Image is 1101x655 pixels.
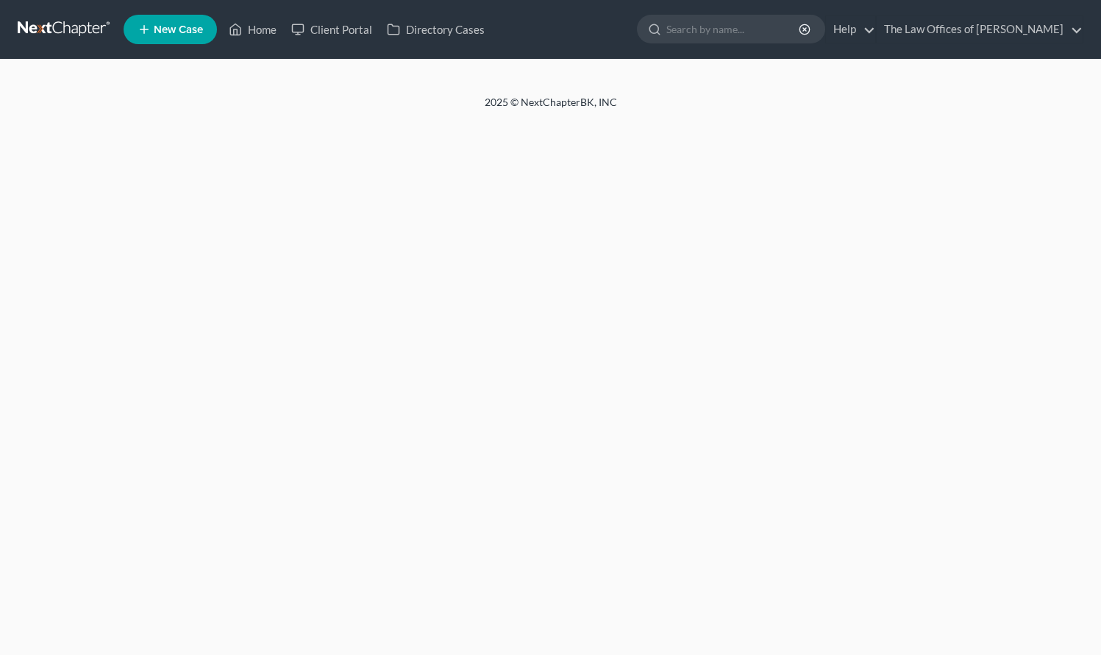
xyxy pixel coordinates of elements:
[877,16,1083,43] a: The Law Offices of [PERSON_NAME]
[221,16,284,43] a: Home
[132,95,970,121] div: 2025 © NextChapterBK, INC
[666,15,801,43] input: Search by name...
[826,16,875,43] a: Help
[380,16,492,43] a: Directory Cases
[284,16,380,43] a: Client Portal
[154,24,203,35] span: New Case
